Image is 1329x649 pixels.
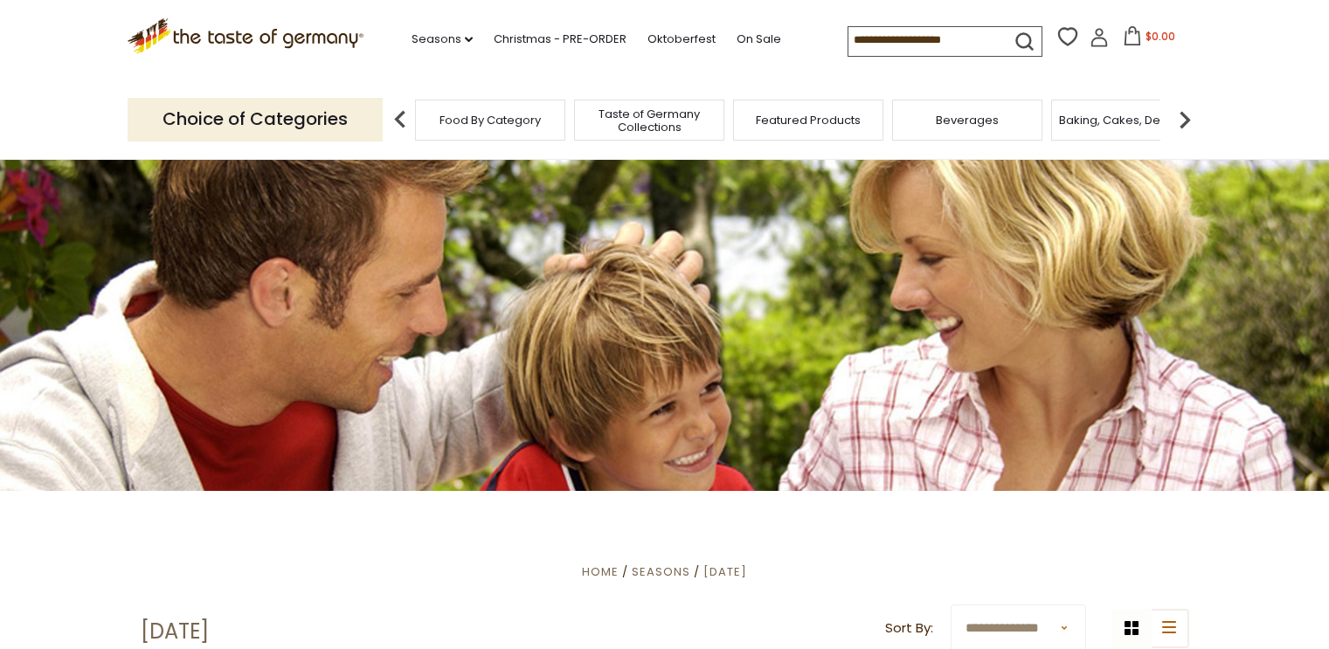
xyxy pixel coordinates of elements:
[885,618,933,639] label: Sort By:
[1146,29,1175,44] span: $0.00
[1167,102,1202,137] img: next arrow
[582,563,619,580] a: Home
[383,102,418,137] img: previous arrow
[703,563,747,580] a: [DATE]
[141,618,209,645] h1: [DATE]
[412,30,473,49] a: Seasons
[128,98,383,141] p: Choice of Categories
[756,114,861,127] a: Featured Products
[936,114,999,127] a: Beverages
[579,107,719,134] a: Taste of Germany Collections
[632,563,690,580] a: Seasons
[440,114,541,127] a: Food By Category
[647,30,716,49] a: Oktoberfest
[494,30,626,49] a: Christmas - PRE-ORDER
[737,30,781,49] a: On Sale
[1059,114,1194,127] a: Baking, Cakes, Desserts
[1112,26,1187,52] button: $0.00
